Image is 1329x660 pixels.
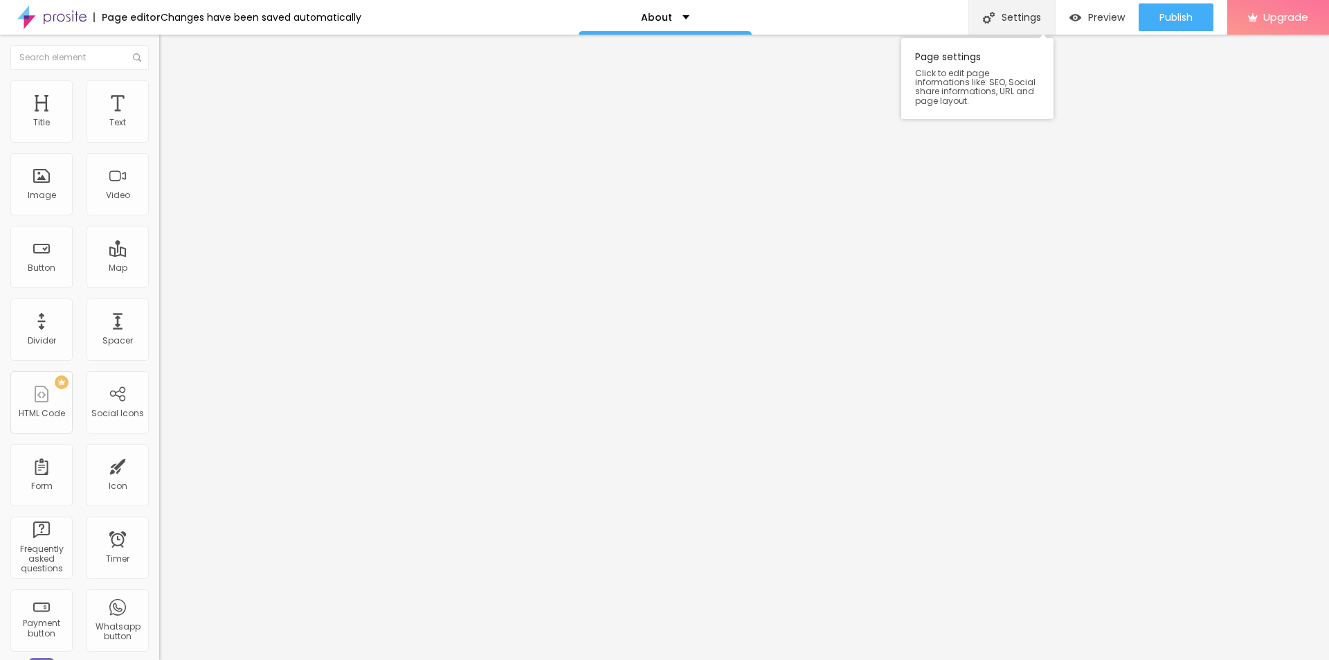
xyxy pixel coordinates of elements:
img: view-1.svg [1069,12,1081,24]
div: Payment button [14,618,69,639]
span: Publish [1159,12,1193,23]
button: Preview [1056,3,1139,31]
div: Changes have been saved automatically [161,12,361,22]
div: Frequently asked questions [14,544,69,574]
div: Text [109,118,126,127]
input: Search element [10,45,149,70]
div: Spacer [102,336,133,346]
img: Icone [133,53,141,62]
div: Page editor [93,12,161,22]
div: Form [31,481,53,491]
iframe: Editor [159,35,1329,660]
div: Timer [106,554,129,564]
div: Button [28,263,55,273]
span: Preview [1088,12,1125,23]
img: Icone [983,12,995,24]
p: About [641,12,672,22]
div: Title [33,118,50,127]
div: Icon [109,481,127,491]
div: Map [109,263,127,273]
div: Image [28,190,56,200]
span: Upgrade [1263,11,1308,23]
div: Page settings [901,38,1054,119]
div: Social Icons [91,409,144,418]
span: Click to edit page informations like: SEO, Social share informations, URL and page layout. [915,69,1040,105]
div: Divider [28,336,56,346]
div: Video [106,190,130,200]
div: HTML Code [19,409,65,418]
div: Whatsapp button [90,622,145,642]
button: Publish [1139,3,1213,31]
